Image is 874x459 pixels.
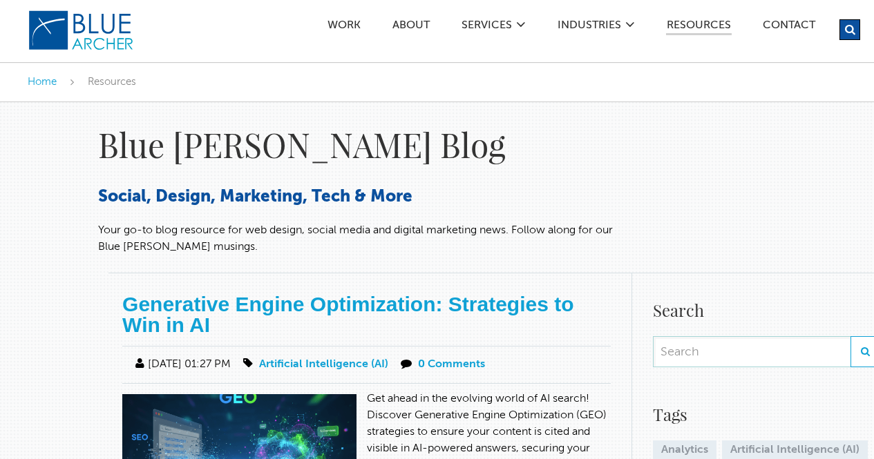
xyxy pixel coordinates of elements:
span: [DATE] 01:27 PM [133,359,231,370]
a: Industries [557,20,622,35]
a: Contact [762,20,816,35]
a: Work [327,20,361,35]
h1: Blue [PERSON_NAME] Blog [98,123,635,166]
a: SERVICES [461,20,513,35]
a: Artificial Intelligence (AI) [259,359,388,370]
input: Search [653,336,851,367]
a: 0 Comments [418,359,485,370]
h3: Social, Design, Marketing, Tech & More [98,186,635,208]
span: Resources [88,77,136,87]
a: ABOUT [392,20,430,35]
p: Your go-to blog resource for web design, social media and digital marketing news. Follow along fo... [98,222,635,255]
a: Resources [666,20,732,35]
img: Blue Archer Logo [28,10,135,51]
a: Home [28,77,57,87]
a: Generative Engine Optimization: Strategies to Win in AI [122,293,573,336]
